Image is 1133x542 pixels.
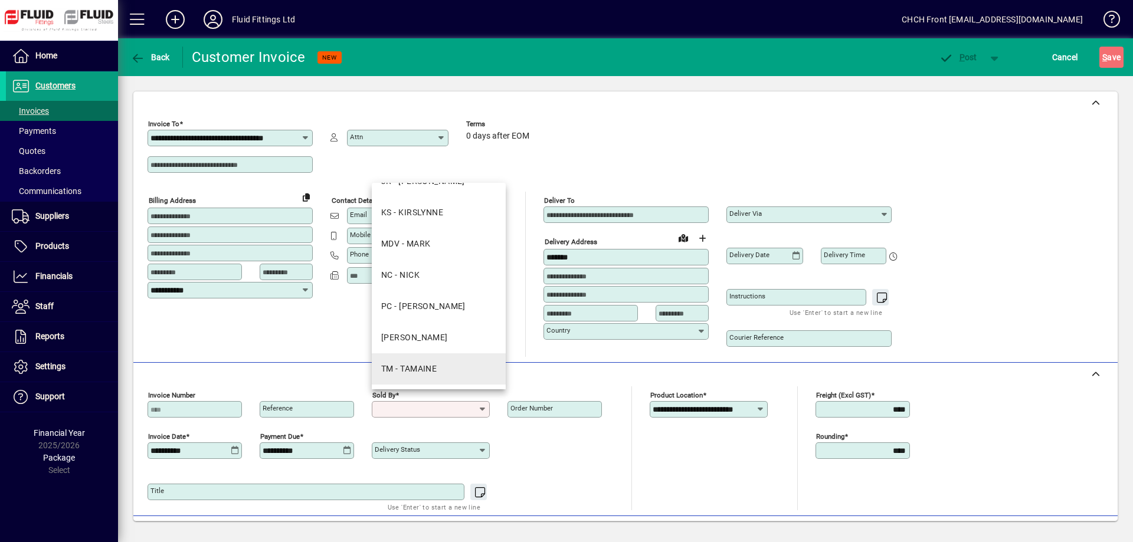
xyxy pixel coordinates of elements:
[150,487,164,495] mat-label: Title
[6,121,118,141] a: Payments
[693,229,712,248] button: Choose address
[232,10,295,29] div: Fluid Fittings Ltd
[466,132,529,141] span: 0 days after EOM
[510,404,553,412] mat-label: Order number
[816,432,844,441] mat-label: Rounding
[297,188,316,206] button: Copy to Delivery address
[381,363,437,375] div: TM - TAMAINE
[381,238,430,250] div: MDV - MARK
[130,52,170,62] span: Back
[12,126,56,136] span: Payments
[372,391,395,399] mat-label: Sold by
[350,231,371,239] mat-label: Mobile
[790,306,882,319] mat-hint: Use 'Enter' to start a new line
[960,52,965,62] span: P
[381,269,420,281] div: NC - NICK
[6,41,118,71] a: Home
[650,391,703,399] mat-label: Product location
[372,291,506,322] mat-option: PC - PAUL
[6,322,118,352] a: Reports
[1049,47,1081,68] button: Cancel
[263,404,293,412] mat-label: Reference
[192,48,306,67] div: Customer Invoice
[12,146,45,156] span: Quotes
[12,106,49,116] span: Invoices
[729,209,762,218] mat-label: Deliver via
[729,292,765,300] mat-label: Instructions
[148,391,195,399] mat-label: Invoice number
[824,251,865,259] mat-label: Delivery time
[6,202,118,231] a: Suppliers
[34,428,85,438] span: Financial Year
[388,500,480,514] mat-hint: Use 'Enter' to start a new line
[546,326,570,334] mat-label: Country
[127,47,173,68] button: Back
[816,391,871,399] mat-label: Freight (excl GST)
[381,331,448,344] div: [PERSON_NAME]
[6,292,118,321] a: Staff
[939,52,977,62] span: ost
[118,47,183,68] app-page-header-button: Back
[35,241,69,251] span: Products
[6,232,118,261] a: Products
[260,432,300,441] mat-label: Payment due
[6,382,118,412] a: Support
[35,211,69,221] span: Suppliers
[1052,48,1078,67] span: Cancel
[35,81,76,90] span: Customers
[729,251,769,259] mat-label: Delivery date
[6,161,118,181] a: Backorders
[674,228,693,247] a: View on map
[35,51,57,60] span: Home
[12,186,81,196] span: Communications
[1102,52,1107,62] span: S
[322,54,337,61] span: NEW
[148,432,186,441] mat-label: Invoice date
[1095,2,1118,41] a: Knowledge Base
[156,9,194,30] button: Add
[6,262,118,291] a: Financials
[6,352,118,382] a: Settings
[372,197,506,228] mat-option: KS - KIRSLYNNE
[1099,47,1124,68] button: Save
[381,206,443,219] div: KS - KIRSLYNNE
[902,10,1083,29] div: CHCH Front [EMAIL_ADDRESS][DOMAIN_NAME]
[466,120,537,128] span: Terms
[933,47,983,68] button: Post
[372,228,506,259] mat-option: MDV - MARK
[372,353,506,385] mat-option: TM - TAMAINE
[1102,48,1121,67] span: ave
[381,300,466,313] div: PC - [PERSON_NAME]
[372,259,506,291] mat-option: NC - NICK
[35,331,64,341] span: Reports
[6,101,118,121] a: Invoices
[6,181,118,201] a: Communications
[35,271,73,281] span: Financials
[43,453,75,462] span: Package
[35,392,65,401] span: Support
[148,120,179,128] mat-label: Invoice To
[350,133,363,141] mat-label: Attn
[6,141,118,161] a: Quotes
[35,301,54,311] span: Staff
[35,362,66,371] span: Settings
[544,196,575,205] mat-label: Deliver To
[194,9,232,30] button: Profile
[350,250,369,258] mat-label: Phone
[350,211,367,219] mat-label: Email
[372,322,506,353] mat-option: RH - RAY
[375,445,420,454] mat-label: Delivery status
[729,333,784,341] mat-label: Courier Reference
[12,166,61,176] span: Backorders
